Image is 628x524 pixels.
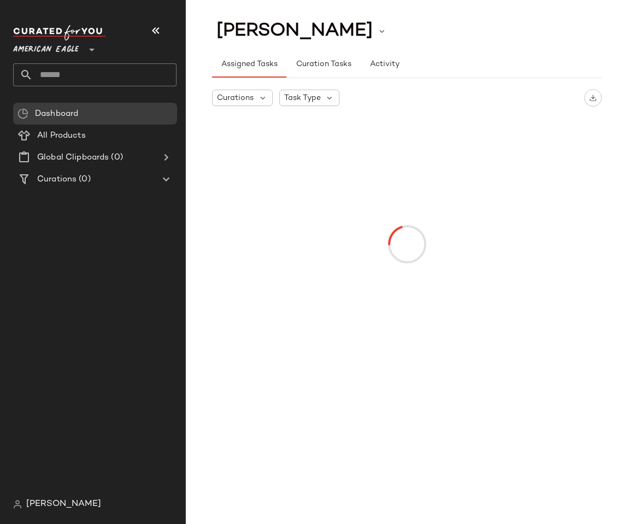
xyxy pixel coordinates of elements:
span: Global Clipboards [37,151,109,164]
span: (0) [77,173,90,186]
span: (0) [109,151,122,164]
span: Assigned Tasks [221,60,278,69]
img: svg%3e [589,94,597,102]
span: Activity [369,60,400,69]
span: American Eagle [13,37,79,57]
img: cfy_white_logo.C9jOOHJF.svg [13,25,106,40]
span: Dashboard [35,108,78,120]
span: Curations [217,92,254,104]
img: svg%3e [17,108,28,119]
span: [PERSON_NAME] [216,21,373,42]
span: Curations [37,173,77,186]
span: [PERSON_NAME] [26,498,101,511]
span: Task Type [284,92,321,104]
span: Curation Tasks [295,60,351,69]
img: svg%3e [13,500,22,509]
span: All Products [37,129,86,142]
